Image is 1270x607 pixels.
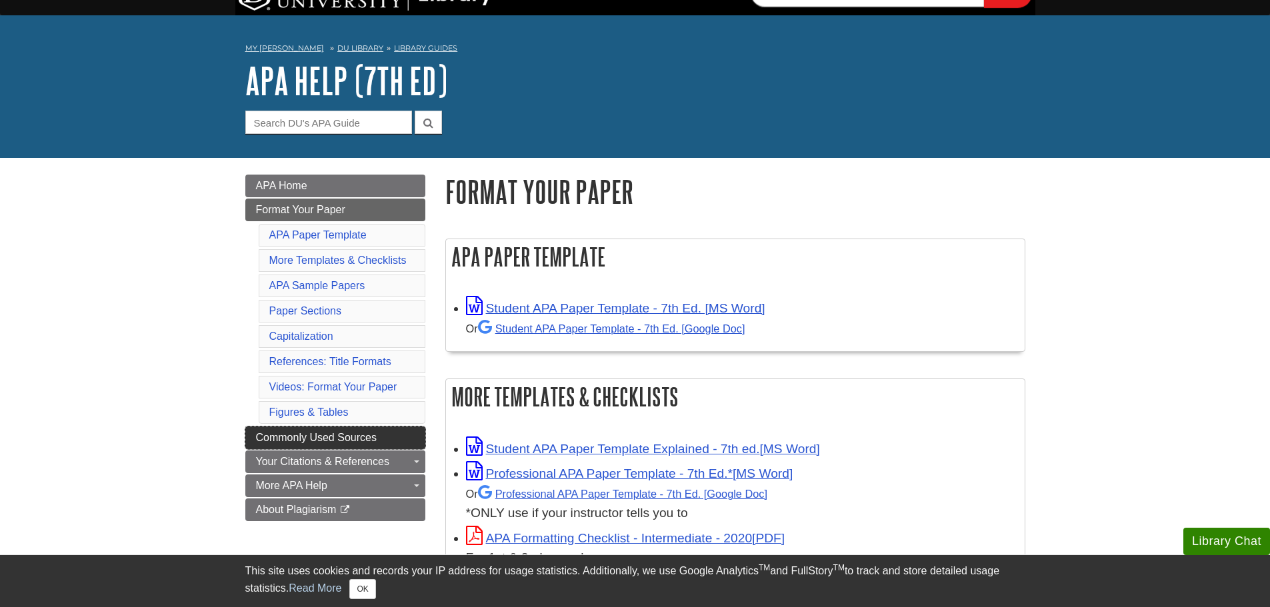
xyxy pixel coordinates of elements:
a: Professional APA Paper Template - 7th Ed. [478,488,767,500]
a: Paper Sections [269,305,342,316]
a: Read More [289,582,341,594]
a: More APA Help [245,474,425,497]
h1: Format Your Paper [445,175,1025,209]
button: Close [349,579,375,599]
a: DU Library [337,43,383,53]
input: Search DU's APA Guide [245,111,412,134]
a: Link opens in new window [466,442,820,456]
h2: More Templates & Checklists [446,379,1025,414]
span: Format Your Paper [256,204,345,215]
a: My [PERSON_NAME] [245,43,324,54]
a: References: Title Formats [269,356,391,367]
a: APA Sample Papers [269,280,365,291]
a: APA Paper Template [269,229,367,241]
a: Link opens in new window [466,531,785,545]
a: Figures & Tables [269,406,349,418]
nav: breadcrumb [245,39,1025,61]
i: This link opens in a new window [339,506,351,514]
span: APA Home [256,180,307,191]
sup: TM [759,563,770,572]
div: *ONLY use if your instructor tells you to [466,484,1018,523]
a: About Plagiarism [245,498,425,521]
a: More Templates & Checklists [269,255,407,266]
div: This site uses cookies and records your IP address for usage statistics. Additionally, we use Goo... [245,563,1025,599]
sup: TM [833,563,845,572]
a: Your Citations & References [245,450,425,473]
a: Library Guides [394,43,457,53]
button: Library Chat [1183,528,1270,555]
a: Capitalization [269,330,333,342]
small: Or [466,488,767,500]
a: Format Your Paper [245,199,425,221]
a: Link opens in new window [466,466,793,480]
span: Commonly Used Sources [256,432,377,443]
a: Student APA Paper Template - 7th Ed. [Google Doc] [478,322,745,334]
h2: APA Paper Template [446,239,1025,275]
div: Guide Page Menu [245,175,425,521]
small: Or [466,322,745,334]
span: About Plagiarism [256,504,337,515]
a: Videos: Format Your Paper [269,381,397,392]
span: Your Citations & References [256,456,389,467]
a: APA Home [245,175,425,197]
span: More APA Help [256,480,327,491]
a: Link opens in new window [466,301,765,315]
div: For 1st & 2nd year classes [466,548,1018,568]
a: APA Help (7th Ed) [245,60,447,101]
a: Commonly Used Sources [245,426,425,449]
